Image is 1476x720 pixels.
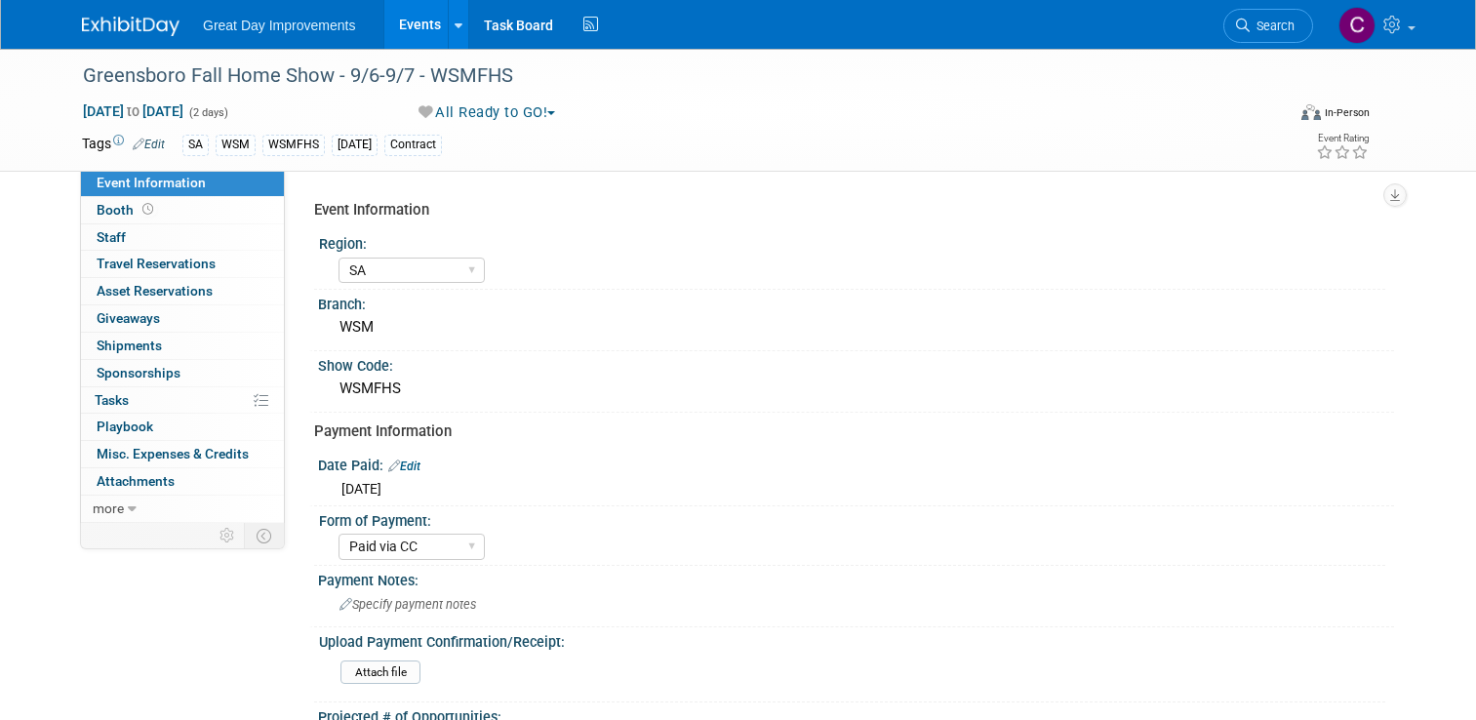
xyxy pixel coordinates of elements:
[1316,134,1369,143] div: Event Rating
[388,460,420,473] a: Edit
[216,135,256,155] div: WSM
[81,441,284,467] a: Misc. Expenses & Credits
[82,102,184,120] span: [DATE] [DATE]
[1301,104,1321,120] img: Format-Inperson.png
[82,17,180,36] img: ExhibitDay
[81,170,284,196] a: Event Information
[339,597,476,612] span: Specify payment notes
[333,312,1379,342] div: WSM
[318,290,1394,314] div: Branch:
[319,506,1385,531] div: Form of Payment:
[97,310,160,326] span: Giveaways
[81,333,284,359] a: Shipments
[82,134,165,156] td: Tags
[262,135,325,155] div: WSMFHS
[245,523,285,548] td: Toggle Event Tabs
[211,523,245,548] td: Personalize Event Tab Strip
[319,229,1385,254] div: Region:
[81,387,284,414] a: Tasks
[318,351,1394,376] div: Show Code:
[97,283,213,299] span: Asset Reservations
[182,135,209,155] div: SA
[97,175,206,190] span: Event Information
[203,18,355,33] span: Great Day Improvements
[81,468,284,495] a: Attachments
[97,338,162,353] span: Shipments
[76,59,1260,94] div: Greensboro Fall Home Show - 9/6-9/7 - WSMFHS
[81,414,284,440] a: Playbook
[314,421,1379,442] div: Payment Information
[81,251,284,277] a: Travel Reservations
[81,496,284,522] a: more
[97,419,153,434] span: Playbook
[81,305,284,332] a: Giveaways
[384,135,442,155] div: Contract
[1338,7,1376,44] img: Chris Winston
[412,102,564,123] button: All Ready to GO!
[97,365,180,380] span: Sponsorships
[81,224,284,251] a: Staff
[319,627,1385,652] div: Upload Payment Confirmation/Receipt:
[1179,101,1370,131] div: Event Format
[93,500,124,516] span: more
[139,202,157,217] span: Booth not reserved yet
[97,446,249,461] span: Misc. Expenses & Credits
[97,229,126,245] span: Staff
[1223,9,1313,43] a: Search
[333,374,1379,404] div: WSMFHS
[1250,19,1295,33] span: Search
[318,451,1394,476] div: Date Paid:
[81,197,284,223] a: Booth
[332,135,378,155] div: [DATE]
[1324,105,1370,120] div: In-Person
[81,360,284,386] a: Sponsorships
[314,200,1379,220] div: Event Information
[187,106,228,119] span: (2 days)
[341,481,381,497] span: [DATE]
[97,256,216,271] span: Travel Reservations
[95,392,129,408] span: Tasks
[81,278,284,304] a: Asset Reservations
[124,103,142,119] span: to
[318,566,1394,590] div: Payment Notes:
[97,473,175,489] span: Attachments
[133,138,165,151] a: Edit
[97,202,157,218] span: Booth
